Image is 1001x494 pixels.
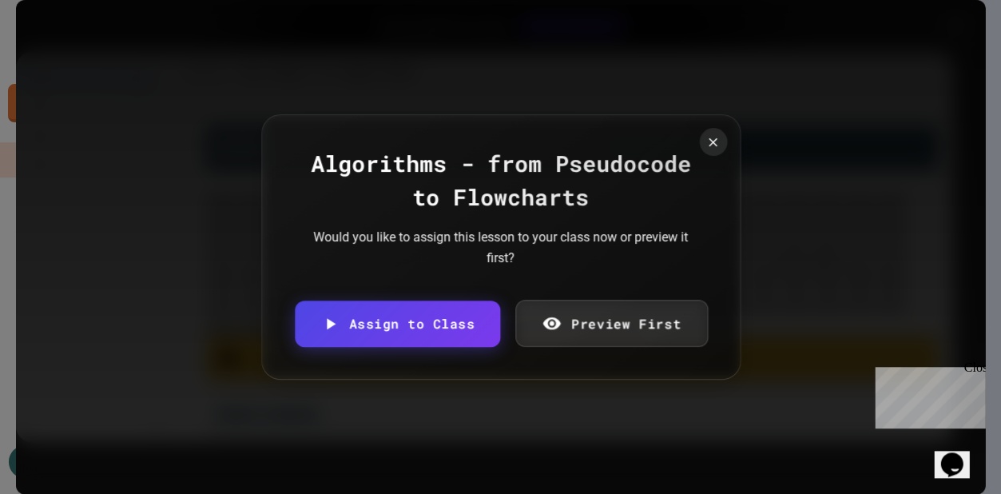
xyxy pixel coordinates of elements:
[6,6,110,102] div: Chat with us now!Close
[515,300,708,347] a: Preview First
[934,430,985,478] iframe: chat widget
[868,361,985,428] iframe: chat widget
[309,227,693,268] div: Would you like to assign this lesson to your class now or preview it first?
[295,301,501,347] a: Assign to Class
[294,147,708,214] div: Algorithms - from Pseudocode to Flowcharts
